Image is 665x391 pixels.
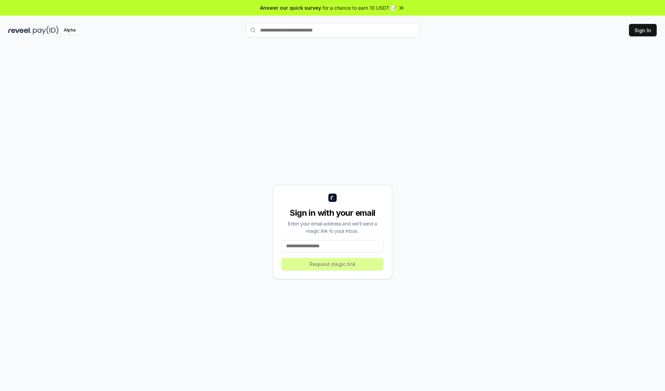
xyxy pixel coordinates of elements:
img: reveel_dark [8,26,32,35]
div: Enter your email address and we’ll send a magic link to your inbox. [282,220,383,234]
span: for a chance to earn 10 USDT 📝 [322,4,397,11]
div: Alpha [60,26,79,35]
div: Sign in with your email [282,207,383,219]
span: Answer our quick survey [260,4,321,11]
img: pay_id [33,26,59,35]
img: logo_small [328,194,337,202]
button: Sign In [629,24,657,36]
